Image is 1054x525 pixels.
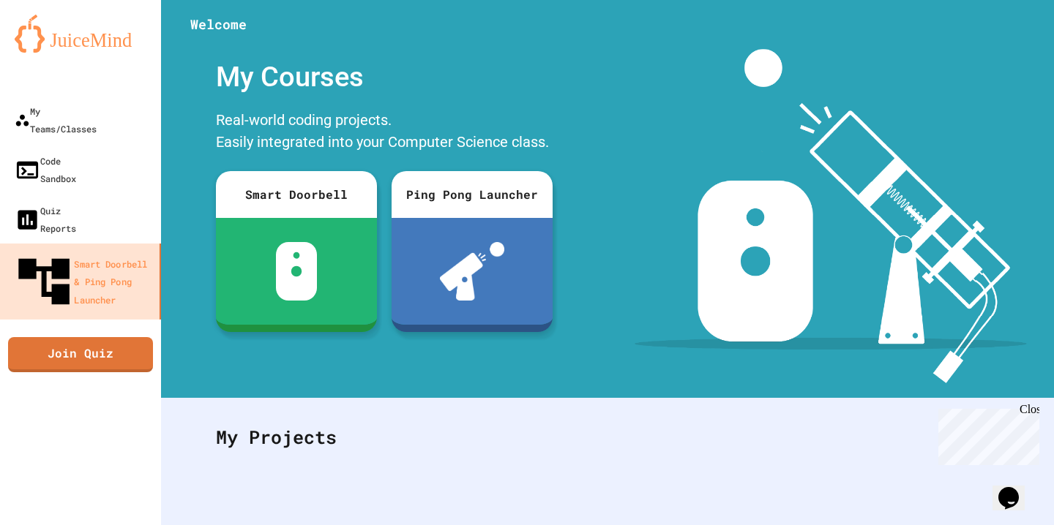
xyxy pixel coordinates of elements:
[932,403,1039,465] iframe: chat widget
[8,337,153,372] a: Join Quiz
[6,6,101,93] div: Chat with us now!Close
[635,49,1027,383] img: banner-image-my-projects.png
[15,152,76,187] div: Code Sandbox
[209,105,560,160] div: Real-world coding projects. Easily integrated into your Computer Science class.
[276,242,318,301] img: sdb-white.svg
[440,242,505,301] img: ppl-with-ball.png
[15,202,76,237] div: Quiz Reports
[15,102,97,137] div: My Teams/Classes
[201,409,1014,466] div: My Projects
[209,49,560,105] div: My Courses
[15,15,146,53] img: logo-orange.svg
[993,467,1039,510] iframe: chat widget
[216,171,377,218] div: Smart Doorbell
[13,251,153,311] div: Smart Doorbell & Ping Pong Launcher
[392,171,553,218] div: Ping Pong Launcher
